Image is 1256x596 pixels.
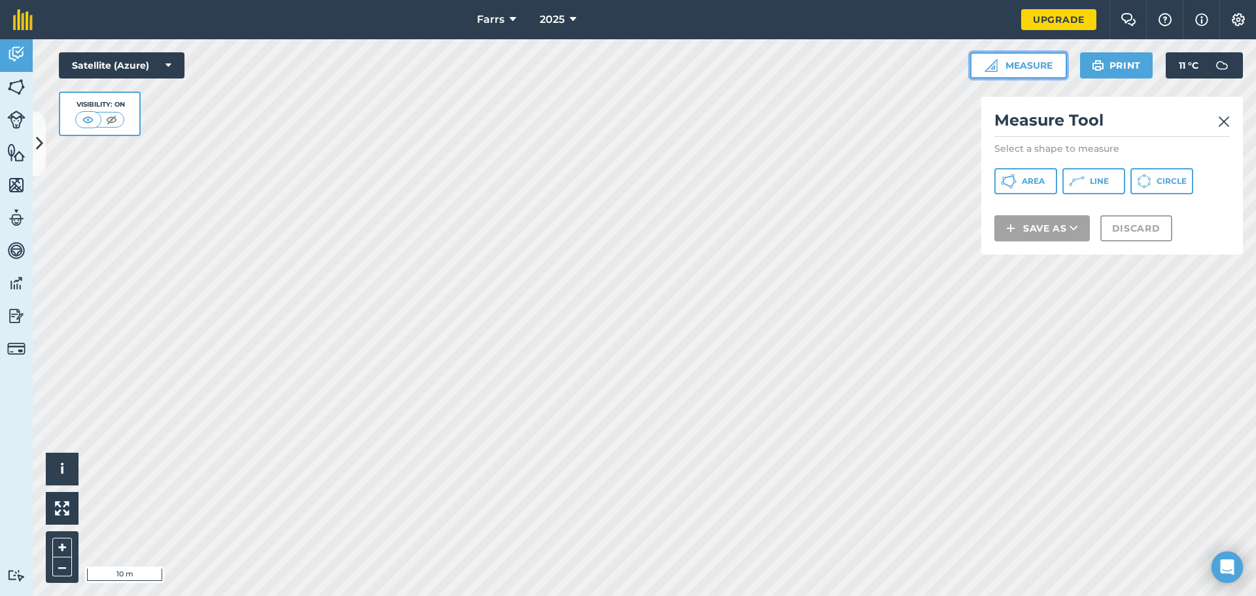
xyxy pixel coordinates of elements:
[1157,13,1173,26] img: A question mark icon
[52,538,72,557] button: +
[80,113,96,126] img: svg+xml;base64,PHN2ZyB4bWxucz0iaHR0cDovL3d3dy53My5vcmcvMjAwMC9zdmciIHdpZHRoPSI1MCIgaGVpZ2h0PSI0MC...
[1080,52,1153,79] button: Print
[1006,220,1015,236] img: svg+xml;base64,PHN2ZyB4bWxucz0iaHR0cDovL3d3dy53My5vcmcvMjAwMC9zdmciIHdpZHRoPSIxNCIgaGVpZ2h0PSIyNC...
[1195,12,1208,27] img: svg+xml;base64,PHN2ZyB4bWxucz0iaHR0cDovL3d3dy53My5vcmcvMjAwMC9zdmciIHdpZHRoPSIxNyIgaGVpZ2h0PSIxNy...
[7,77,26,97] img: svg+xml;base64,PHN2ZyB4bWxucz0iaHR0cDovL3d3dy53My5vcmcvMjAwMC9zdmciIHdpZHRoPSI1NiIgaGVpZ2h0PSI2MC...
[7,306,26,326] img: svg+xml;base64,PD94bWwgdmVyc2lvbj0iMS4wIiBlbmNvZGluZz0idXRmLTgiPz4KPCEtLSBHZW5lcmF0b3I6IEFkb2JlIE...
[1092,58,1104,73] img: svg+xml;base64,PHN2ZyB4bWxucz0iaHR0cDovL3d3dy53My5vcmcvMjAwMC9zdmciIHdpZHRoPSIxOSIgaGVpZ2h0PSIyNC...
[7,44,26,64] img: svg+xml;base64,PD94bWwgdmVyc2lvbj0iMS4wIiBlbmNvZGluZz0idXRmLTgiPz4KPCEtLSBHZW5lcmF0b3I6IEFkb2JlIE...
[7,143,26,162] img: svg+xml;base64,PHN2ZyB4bWxucz0iaHR0cDovL3d3dy53My5vcmcvMjAwMC9zdmciIHdpZHRoPSI1NiIgaGVpZ2h0PSI2MC...
[994,215,1090,241] button: Save as
[994,168,1057,194] button: Area
[55,501,69,516] img: Four arrows, one pointing top left, one top right, one bottom right and the last bottom left
[1022,176,1045,186] span: Area
[1179,52,1198,79] span: 11 ° C
[7,175,26,195] img: svg+xml;base64,PHN2ZyB4bWxucz0iaHR0cDovL3d3dy53My5vcmcvMjAwMC9zdmciIHdpZHRoPSI1NiIgaGVpZ2h0PSI2MC...
[103,113,120,126] img: svg+xml;base64,PHN2ZyB4bWxucz0iaHR0cDovL3d3dy53My5vcmcvMjAwMC9zdmciIHdpZHRoPSI1MCIgaGVpZ2h0PSI0MC...
[59,52,184,79] button: Satellite (Azure)
[7,340,26,358] img: svg+xml;base64,PD94bWwgdmVyc2lvbj0iMS4wIiBlbmNvZGluZz0idXRmLTgiPz4KPCEtLSBHZW5lcmF0b3I6IEFkb2JlIE...
[1218,114,1230,130] img: svg+xml;base64,PHN2ZyB4bWxucz0iaHR0cDovL3d3dy53My5vcmcvMjAwMC9zdmciIHdpZHRoPSIyMiIgaGVpZ2h0PSIzMC...
[994,110,1230,137] h2: Measure Tool
[985,59,998,72] img: Ruler icon
[1209,52,1235,79] img: svg+xml;base64,PD94bWwgdmVyc2lvbj0iMS4wIiBlbmNvZGluZz0idXRmLTgiPz4KPCEtLSBHZW5lcmF0b3I6IEFkb2JlIE...
[970,52,1067,79] button: Measure
[1062,168,1125,194] button: Line
[1100,215,1172,241] button: Discard
[1157,176,1187,186] span: Circle
[1212,552,1243,583] div: Open Intercom Messenger
[477,12,504,27] span: Farrs
[60,461,64,477] span: i
[7,241,26,260] img: svg+xml;base64,PD94bWwgdmVyc2lvbj0iMS4wIiBlbmNvZGluZz0idXRmLTgiPz4KPCEtLSBHZW5lcmF0b3I6IEFkb2JlIE...
[1130,168,1193,194] button: Circle
[1121,13,1136,26] img: Two speech bubbles overlapping with the left bubble in the forefront
[75,99,125,110] div: Visibility: On
[7,569,26,582] img: svg+xml;base64,PD94bWwgdmVyc2lvbj0iMS4wIiBlbmNvZGluZz0idXRmLTgiPz4KPCEtLSBHZW5lcmF0b3I6IEFkb2JlIE...
[1166,52,1243,79] button: 11 °C
[52,557,72,576] button: –
[1230,13,1246,26] img: A cog icon
[13,9,33,30] img: fieldmargin Logo
[7,111,26,129] img: svg+xml;base64,PD94bWwgdmVyc2lvbj0iMS4wIiBlbmNvZGluZz0idXRmLTgiPz4KPCEtLSBHZW5lcmF0b3I6IEFkb2JlIE...
[1090,176,1109,186] span: Line
[7,273,26,293] img: svg+xml;base64,PD94bWwgdmVyc2lvbj0iMS4wIiBlbmNvZGluZz0idXRmLTgiPz4KPCEtLSBHZW5lcmF0b3I6IEFkb2JlIE...
[7,208,26,228] img: svg+xml;base64,PD94bWwgdmVyc2lvbj0iMS4wIiBlbmNvZGluZz0idXRmLTgiPz4KPCEtLSBHZW5lcmF0b3I6IEFkb2JlIE...
[994,142,1230,155] p: Select a shape to measure
[1021,9,1096,30] a: Upgrade
[46,453,78,485] button: i
[540,12,565,27] span: 2025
